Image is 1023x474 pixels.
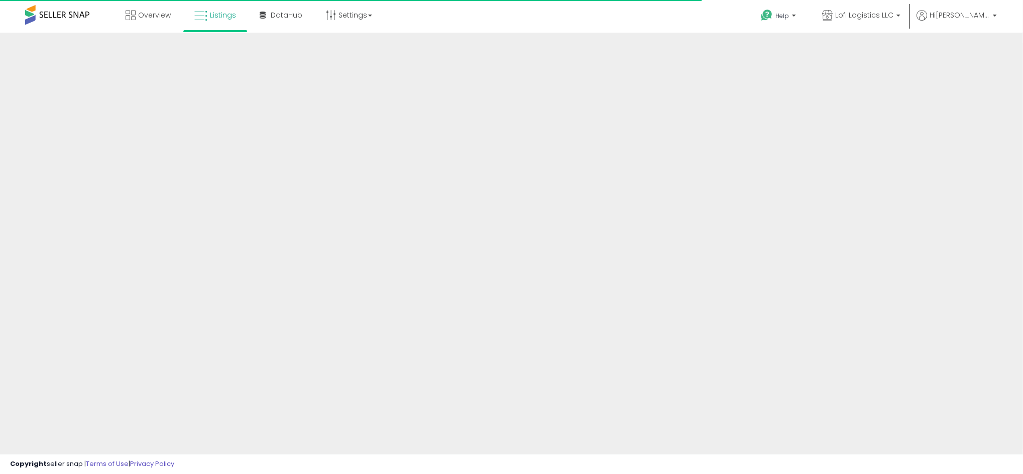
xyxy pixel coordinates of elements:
[775,12,789,20] span: Help
[835,10,893,20] span: Lofi Logistics LLC
[930,10,990,20] span: Hi[PERSON_NAME]
[271,10,302,20] span: DataHub
[753,2,806,33] a: Help
[138,10,171,20] span: Overview
[917,10,997,33] a: Hi[PERSON_NAME]
[210,10,236,20] span: Listings
[760,9,773,22] i: Get Help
